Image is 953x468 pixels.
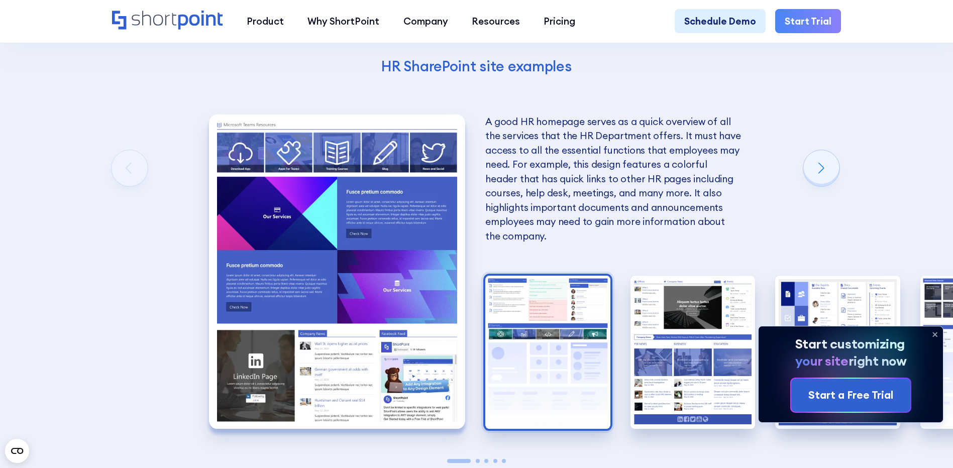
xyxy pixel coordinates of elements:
[391,9,460,33] a: Company
[532,9,587,33] a: Pricing
[791,379,910,412] a: Start a Free Trial
[209,114,465,429] div: 1 / 5
[5,439,29,463] button: Open CMP widget
[675,9,766,33] a: Schedule Demo
[775,276,900,429] img: HR SharePoint site example for documents
[235,9,295,33] a: Product
[803,150,839,186] div: Next slide
[630,276,756,429] img: SharePoint Communication site example for news
[209,114,465,429] img: HR SharePoint site example for Homepage
[460,9,532,33] a: Resources
[630,276,756,429] div: 3 / 5
[485,276,610,429] img: Internal SharePoint site example for company policy
[485,114,742,243] p: A good HR homepage serves as a quick overview of all the services that the HR Department offers. ...
[493,459,497,463] span: Go to slide 4
[775,276,900,429] div: 4 / 5
[208,57,745,76] h4: HR SharePoint site examples
[775,9,841,33] a: Start Trial
[112,11,223,31] a: Home
[808,387,893,403] div: Start a Free Trial
[485,276,610,429] div: 2 / 5
[447,459,471,463] span: Go to slide 1
[484,459,488,463] span: Go to slide 3
[247,14,284,28] div: Product
[544,14,575,28] div: Pricing
[296,9,391,33] a: Why ShortPoint
[476,459,480,463] span: Go to slide 2
[502,459,506,463] span: Go to slide 5
[403,14,448,28] div: Company
[307,14,379,28] div: Why ShortPoint
[472,14,520,28] div: Resources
